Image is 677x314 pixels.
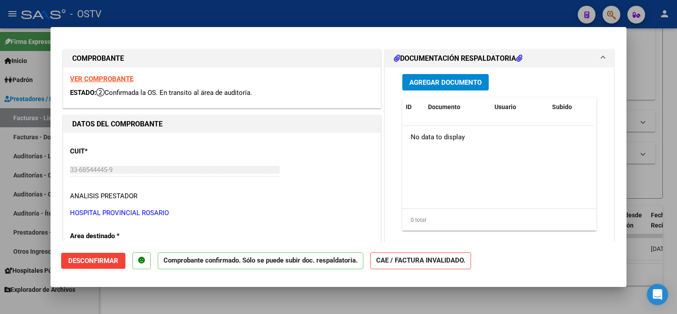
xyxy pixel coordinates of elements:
[385,67,614,251] div: DOCUMENTACIÓN RESPALDATORIA
[70,208,374,218] p: HOSPITAL PROVINCIAL ROSARIO
[402,98,424,117] datatable-header-cell: ID
[72,54,124,63] strong: COMPROBANTE
[61,253,125,269] button: Desconfirmar
[370,252,471,270] strong: CAE / FACTURA INVALIDADO.
[549,98,593,117] datatable-header-cell: Subido
[409,78,482,86] span: Agregar Documento
[385,50,614,67] mat-expansion-panel-header: DOCUMENTACIÓN RESPALDATORIA
[491,98,549,117] datatable-header-cell: Usuario
[70,146,161,157] p: CUIT
[424,98,491,117] datatable-header-cell: Documento
[394,53,522,64] h1: DOCUMENTACIÓN RESPALDATORIA
[70,231,161,241] p: Area destinado *
[593,98,637,117] datatable-header-cell: Acción
[552,103,572,110] span: Subido
[647,284,668,305] div: Open Intercom Messenger
[96,89,252,97] span: Confirmada la OS. En transito al área de auditoría.
[68,257,118,265] span: Desconfirmar
[70,191,137,201] div: ANALISIS PRESTADOR
[402,209,596,231] div: 0 total
[494,103,516,110] span: Usuario
[158,252,363,270] p: Comprobante confirmado. Sólo se puede subir doc. respaldatoria.
[402,74,489,90] button: Agregar Documento
[70,89,96,97] span: ESTADO:
[406,103,412,110] span: ID
[70,75,133,83] a: VER COMPROBANTE
[402,126,593,148] div: No data to display
[428,103,460,110] span: Documento
[72,120,163,128] strong: DATOS DEL COMPROBANTE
